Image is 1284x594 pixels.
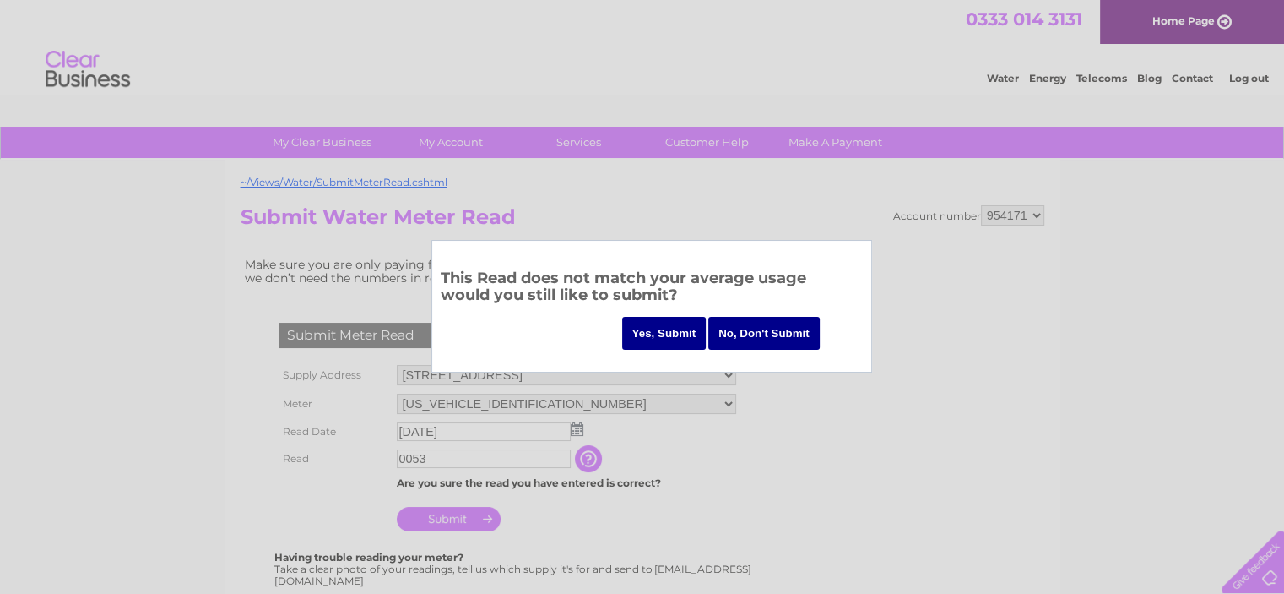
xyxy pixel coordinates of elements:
[45,44,131,95] img: logo.png
[244,9,1042,82] div: Clear Business is a trading name of Verastar Limited (registered in [GEOGRAPHIC_DATA] No. 3667643...
[987,72,1019,84] a: Water
[1076,72,1127,84] a: Telecoms
[708,317,820,350] input: No, Don't Submit
[966,8,1082,30] a: 0333 014 3131
[1228,72,1268,84] a: Log out
[1029,72,1066,84] a: Energy
[1172,72,1213,84] a: Contact
[622,317,707,350] input: Yes, Submit
[1137,72,1162,84] a: Blog
[441,266,863,313] h3: This Read does not match your average usage would you still like to submit?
